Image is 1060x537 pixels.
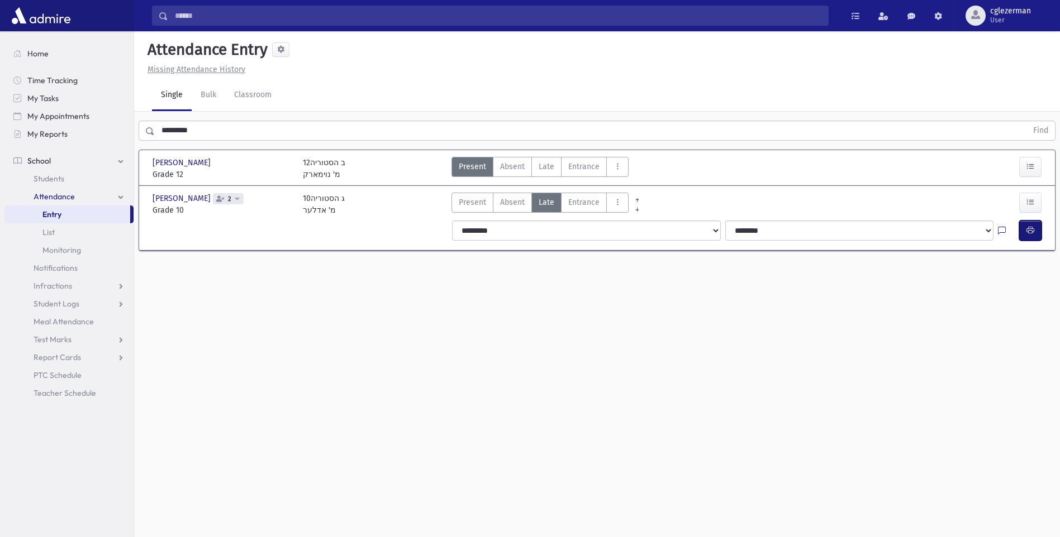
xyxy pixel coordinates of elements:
[192,80,225,111] a: Bulk
[4,259,134,277] a: Notifications
[1026,121,1055,140] button: Find
[4,188,134,205] a: Attendance
[34,370,82,380] span: PTC Schedule
[4,330,134,348] a: Test Marks
[459,196,486,208] span: Present
[459,161,486,172] span: Present
[225,80,281,111] a: Classroom
[451,193,629,216] div: AttTypes
[4,205,130,223] a: Entry
[168,6,828,26] input: Search
[34,174,64,184] span: Students
[34,299,79,309] span: Student Logs
[4,89,134,107] a: My Tasks
[9,4,73,27] img: AdmirePro
[42,245,81,255] span: Monitoring
[4,241,134,259] a: Monitoring
[4,384,134,402] a: Teacher Schedule
[152,80,192,111] a: Single
[990,16,1031,25] span: User
[27,49,49,59] span: Home
[4,313,134,330] a: Meal Attendance
[143,40,268,59] h5: Attendance Entry
[34,263,78,273] span: Notifications
[451,157,629,180] div: AttTypes
[27,156,51,166] span: School
[4,366,134,384] a: PTC Schedule
[500,161,525,172] span: Absent
[500,196,525,208] span: Absent
[42,209,61,219] span: Entry
[153,204,292,216] span: Grade 10
[153,157,213,169] span: [PERSON_NAME]
[4,125,134,143] a: My Reports
[4,348,134,366] a: Report Cards
[4,223,134,241] a: List
[148,65,245,74] u: Missing Attendance History
[27,93,59,103] span: My Tasks
[226,195,234,203] span: 2
[303,157,345,180] div: 12ב הסטוריה מ' נוימארק
[143,65,245,74] a: Missing Attendance History
[27,75,78,85] span: Time Tracking
[153,193,213,204] span: [PERSON_NAME]
[34,317,94,327] span: Meal Attendance
[4,152,134,170] a: School
[568,196,600,208] span: Entrance
[990,7,1031,16] span: cglezerman
[27,111,89,121] span: My Appointments
[34,281,72,291] span: Infractions
[4,277,134,295] a: Infractions
[568,161,600,172] span: Entrance
[27,129,68,139] span: My Reports
[303,193,345,216] div: 10ג הסטוריה מ' אדלער
[4,107,134,125] a: My Appointments
[4,45,134,63] a: Home
[539,196,554,208] span: Late
[4,71,134,89] a: Time Tracking
[34,388,96,398] span: Teacher Schedule
[153,169,292,180] span: Grade 12
[539,161,554,172] span: Late
[34,352,81,362] span: Report Cards
[4,170,134,188] a: Students
[42,227,55,237] span: List
[34,191,75,202] span: Attendance
[4,295,134,313] a: Student Logs
[34,334,72,344] span: Test Marks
